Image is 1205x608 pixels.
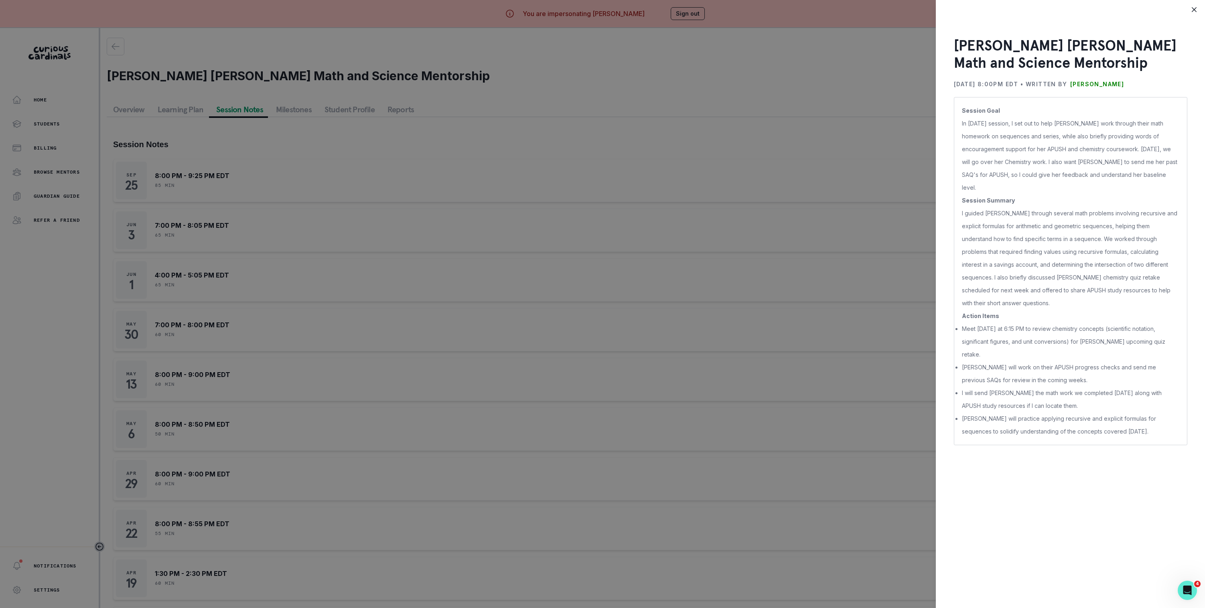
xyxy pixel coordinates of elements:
p: [PERSON_NAME] will work on their APUSH progress checks and send me previous SAQs for review in th... [962,361,1179,387]
p: [PERSON_NAME] [1070,78,1124,91]
p: I guided [PERSON_NAME] through several math problems involving recursive and explicit formulas fo... [962,207,1179,310]
button: Close [1188,3,1201,16]
p: [PERSON_NAME] will practice applying recursive and explicit formulas for sequences to solidify un... [962,412,1179,438]
strong: Session Summary [962,197,1015,204]
p: Meet [DATE] at 6:15 PM to review chemistry concepts (scientific notation, significant figures, an... [962,322,1179,361]
p: I will send [PERSON_NAME] the math work we completed [DATE] along with APUSH study resources if I... [962,387,1179,412]
p: [DATE] 8:00PM EDT • Written by [954,78,1067,91]
iframe: Intercom live chat [1178,581,1197,600]
strong: Action Items [962,312,999,319]
span: 4 [1194,581,1201,587]
h3: [PERSON_NAME] [PERSON_NAME] Math and Science Mentorship [954,37,1187,71]
p: In [DATE] session, I set out to help [PERSON_NAME] work through their math homework on sequences ... [962,117,1179,194]
strong: Session Goal [962,107,1000,114]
